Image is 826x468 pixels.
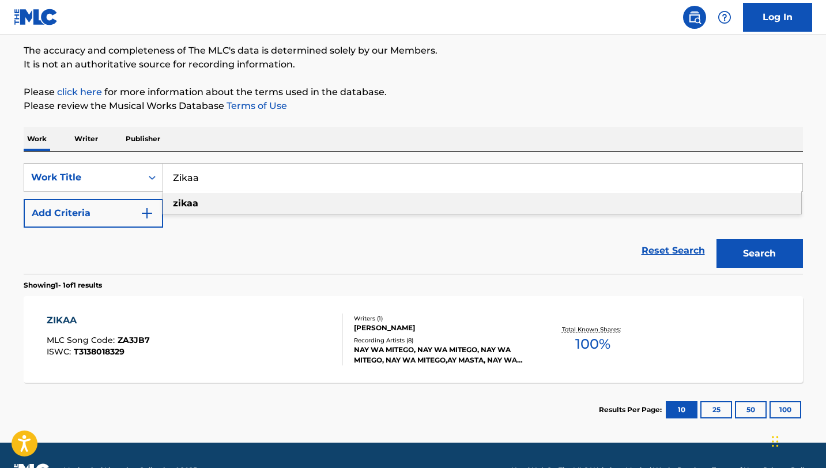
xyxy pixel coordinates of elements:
[24,280,102,290] p: Showing 1 - 1 of 1 results
[599,405,665,415] p: Results Per Page:
[24,99,803,113] p: Please review the Musical Works Database
[140,206,154,220] img: 9d2ae6d4665cec9f34b9.svg
[24,199,163,228] button: Add Criteria
[354,314,528,323] div: Writers ( 1 )
[24,127,50,151] p: Work
[562,325,624,334] p: Total Known Shares:
[24,58,803,71] p: It is not an authoritative source for recording information.
[71,127,101,151] p: Writer
[14,9,58,25] img: MLC Logo
[47,314,150,327] div: ZIKAA
[24,296,803,383] a: ZIKAAMLC Song Code:ZA3JB7ISWC:T3138018329Writers (1)[PERSON_NAME]Recording Artists (8)NAY WA MITE...
[718,10,731,24] img: help
[24,163,803,274] form: Search Form
[47,346,74,357] span: ISWC :
[57,86,102,97] a: click here
[575,334,610,354] span: 100 %
[118,335,150,345] span: ZA3JB7
[743,3,812,32] a: Log In
[688,10,701,24] img: search
[24,85,803,99] p: Please for more information about the terms used in the database.
[700,401,732,418] button: 25
[735,401,767,418] button: 50
[716,239,803,268] button: Search
[224,100,287,111] a: Terms of Use
[354,345,528,365] div: NAY WA MITEGO, NAY WA MITEGO, NAY WA MITEGO, NAY WA MITEGO,AY MASTA, NAY WA MITEGO
[772,424,779,459] div: Drag
[768,413,826,468] iframe: Chat Widget
[173,198,198,209] strong: zikaa
[24,44,803,58] p: The accuracy and completeness of The MLC's data is determined solely by our Members.
[666,401,697,418] button: 10
[354,336,528,345] div: Recording Artists ( 8 )
[770,401,801,418] button: 100
[122,127,164,151] p: Publisher
[354,323,528,333] div: [PERSON_NAME]
[47,335,118,345] span: MLC Song Code :
[713,6,736,29] div: Help
[31,171,135,184] div: Work Title
[74,346,125,357] span: T3138018329
[683,6,706,29] a: Public Search
[636,238,711,263] a: Reset Search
